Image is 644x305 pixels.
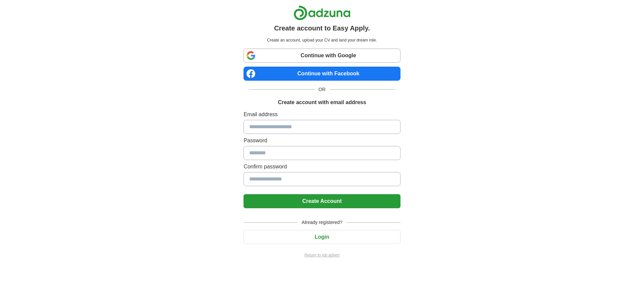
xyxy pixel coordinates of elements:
label: Confirm password [244,163,400,171]
a: Return to job advert [244,252,400,258]
span: OR [315,86,330,93]
span: Already registered? [298,219,346,226]
h1: Create account with email address [278,98,366,106]
label: Password [244,137,400,145]
a: Continue with Google [244,49,400,63]
button: Login [244,230,400,244]
p: Create an account, upload your CV and land your dream role. [245,37,399,43]
a: Continue with Facebook [244,67,400,81]
button: Create Account [244,194,400,208]
label: Email address [244,110,400,119]
h1: Create account to Easy Apply. [274,23,370,33]
a: Login [244,234,400,240]
img: Adzuna logo [293,5,351,20]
